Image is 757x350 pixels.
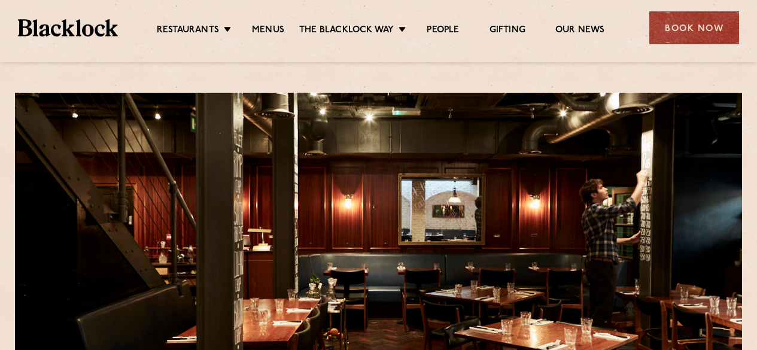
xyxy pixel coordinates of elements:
a: Menus [252,25,284,38]
a: The Blacklock Way [299,25,394,38]
a: People [427,25,459,38]
img: BL_Textured_Logo-footer-cropped.svg [18,19,118,36]
a: Gifting [490,25,525,38]
a: Restaurants [157,25,219,38]
div: Book Now [649,11,739,44]
a: Our News [555,25,605,38]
